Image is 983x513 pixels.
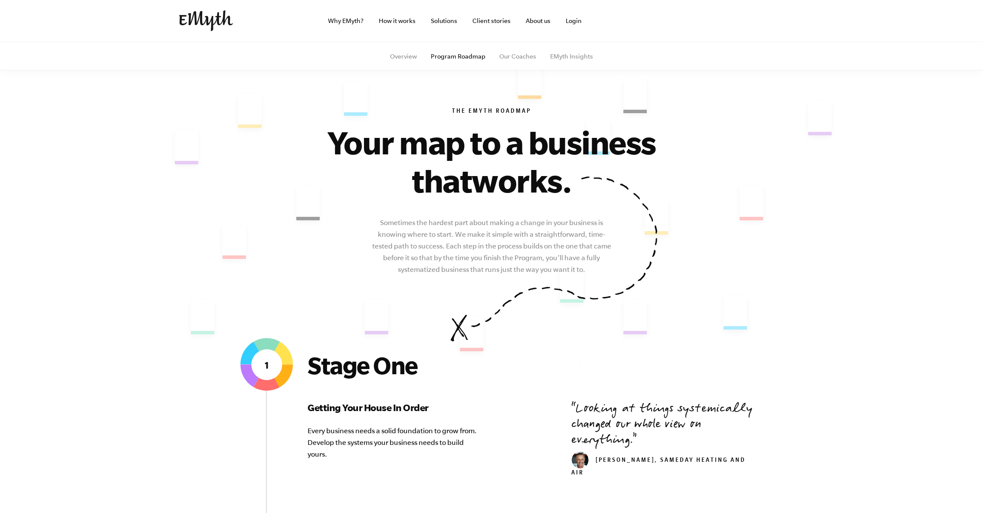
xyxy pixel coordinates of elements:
[370,217,613,275] p: Sometimes the hardest part about making a change in your business is knowing where to start. We m...
[308,425,481,460] p: Every business needs a solid foundation to grow from. Develop the systems your business needs to ...
[472,162,571,199] span: works.
[550,53,593,60] a: EMyth Insights
[390,53,417,60] a: Overview
[617,11,708,30] iframe: Embedded CTA
[308,401,481,415] h3: Getting Your House In Order
[301,123,682,199] h1: Your map to a business that
[571,457,746,477] cite: [PERSON_NAME], SameDay Heating and Air
[940,471,983,513] iframe: Chat Widget
[499,53,536,60] a: Our Coaches
[308,351,481,379] h2: Stage One
[571,451,589,469] img: don_weaver_head_small
[713,11,804,30] iframe: Embedded CTA
[228,108,755,116] h6: The EMyth Roadmap
[179,10,233,31] img: EMyth
[431,53,485,60] a: Program Roadmap
[571,402,755,449] p: Looking at things systemically changed our whole view on everything.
